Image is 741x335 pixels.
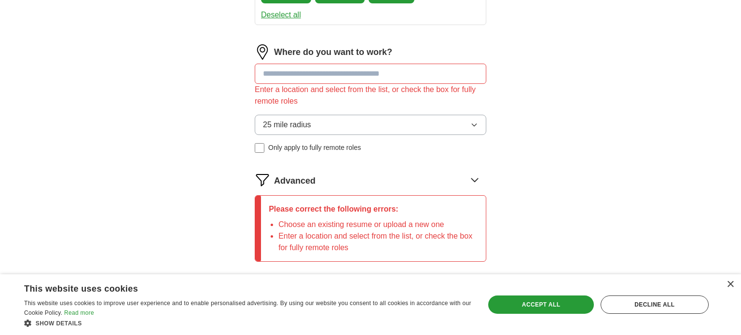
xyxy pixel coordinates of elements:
input: Only apply to fully remote roles [255,143,264,153]
li: Choose an existing resume or upload a new one [278,219,478,230]
div: Enter a location and select from the list, or check the box for fully remote roles [255,84,486,107]
button: Deselect all [261,9,301,21]
a: Read more, opens a new window [64,309,94,316]
span: Only apply to fully remote roles [268,143,361,153]
span: 25 mile radius [263,119,311,131]
div: This website uses cookies [24,280,447,295]
p: Please correct the following errors: [269,203,478,215]
label: Where do you want to work? [274,46,392,59]
img: location.png [255,44,270,60]
span: Show details [36,320,82,327]
div: Close [727,281,734,288]
li: Enter a location and select from the list, or check the box for fully remote roles [278,230,478,254]
button: 25 mile radius [255,115,486,135]
div: Show details [24,318,471,328]
span: Advanced [274,174,316,188]
div: Decline all [601,295,709,314]
div: Accept all [488,295,593,314]
img: filter [255,172,270,188]
span: This website uses cookies to improve user experience and to enable personalised advertising. By u... [24,300,471,316]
